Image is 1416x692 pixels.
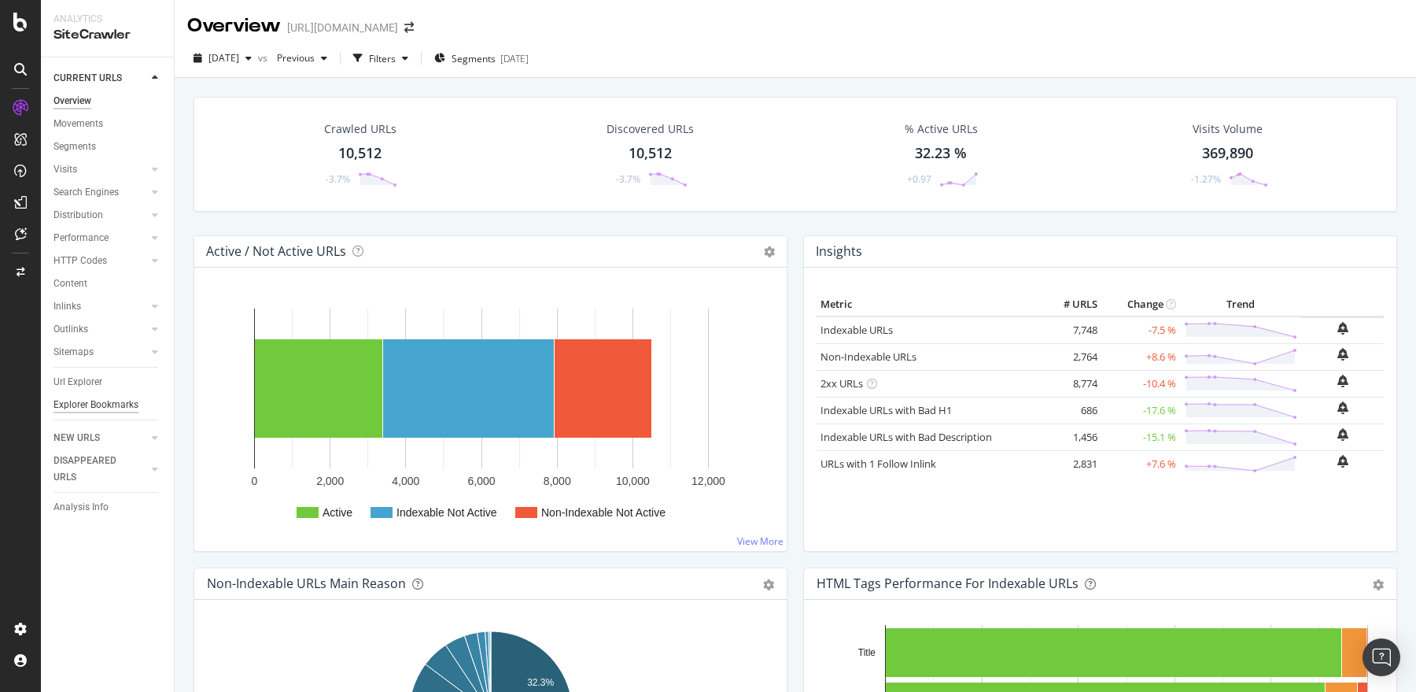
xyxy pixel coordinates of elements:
[53,276,163,292] a: Content
[907,172,931,186] div: +0.97
[1193,121,1263,137] div: Visits Volume
[326,172,350,186] div: -3.7%
[607,121,694,137] div: Discovered URLs
[347,46,415,71] button: Filters
[544,475,571,487] text: 8,000
[1038,343,1101,370] td: 2,764
[53,430,100,446] div: NEW URLS
[53,116,163,132] a: Movements
[53,184,119,201] div: Search Engines
[816,241,862,262] h4: Insights
[369,52,396,65] div: Filters
[820,350,916,364] a: Non-Indexable URLs
[1191,172,1221,186] div: -1.27%
[271,46,334,71] button: Previous
[187,13,281,39] div: Overview
[316,475,344,487] text: 2,000
[1038,397,1101,424] td: 686
[53,344,94,361] div: Sitemaps
[1101,450,1180,477] td: +7.6 %
[452,52,496,65] span: Segments
[53,276,87,292] div: Content
[541,506,666,519] text: Non-Indexable Not Active
[1337,402,1348,414] div: bell-plus
[53,207,103,224] div: Distribution
[53,93,91,109] div: Overview
[691,475,725,487] text: 12,000
[207,575,406,591] div: Non-Indexable URLs Main Reason
[404,22,414,33] div: arrow-right-arrow-left
[53,116,103,132] div: Movements
[53,298,147,315] a: Inlinks
[53,93,163,109] a: Overview
[53,499,163,516] a: Analysis Info
[737,535,784,548] a: View More
[53,374,163,390] a: Url Explorer
[53,161,77,178] div: Visits
[500,52,529,65] div: [DATE]
[817,293,1038,316] th: Metric
[467,475,495,487] text: 6,000
[820,403,952,417] a: Indexable URLs with Bad H1
[53,298,81,315] div: Inlinks
[53,397,163,413] a: Explorer Bookmarks
[396,506,497,519] text: Indexable Not Active
[53,139,96,155] div: Segments
[1337,455,1348,468] div: bell-plus
[53,321,88,338] div: Outlinks
[1337,428,1348,441] div: bell-plus
[53,499,109,516] div: Analysis Info
[820,457,936,471] a: URLs with 1 Follow Inlink
[1363,638,1400,676] div: Open Intercom Messenger
[1038,293,1101,316] th: # URLS
[858,647,876,658] text: Title
[187,46,258,71] button: [DATE]
[53,453,147,486] a: DISAPPEARED URLS
[1101,293,1180,316] th: Change
[1038,316,1101,344] td: 7,748
[207,293,775,538] svg: A chart.
[53,453,133,486] div: DISAPPEARED URLS
[428,46,535,71] button: Segments[DATE]
[53,253,107,269] div: HTTP Codes
[817,575,1079,591] div: HTML Tags Performance for Indexable URLs
[287,20,398,35] div: [URL][DOMAIN_NAME]
[53,230,147,246] a: Performance
[1202,143,1253,164] div: 369,890
[323,506,352,519] text: Active
[1337,322,1348,335] div: bell-plus
[1337,375,1348,387] div: bell-plus
[53,184,147,201] a: Search Engines
[820,430,992,444] a: Indexable URLs with Bad Description
[53,397,138,413] div: Explorer Bookmarks
[1101,316,1180,344] td: -7.5 %
[53,139,163,155] a: Segments
[1101,370,1180,397] td: -10.4 %
[324,121,396,137] div: Crawled URLs
[1180,293,1301,316] th: Trend
[53,253,147,269] a: HTTP Codes
[905,121,978,137] div: % Active URLs
[1038,424,1101,450] td: 1,456
[527,677,554,688] text: 32.3%
[1038,450,1101,477] td: 2,831
[820,323,893,337] a: Indexable URLs
[1101,424,1180,450] td: -15.1 %
[616,172,640,186] div: -3.7%
[53,207,147,224] a: Distribution
[392,475,419,487] text: 4,000
[764,246,775,257] i: Options
[1038,370,1101,397] td: 8,774
[616,475,650,487] text: 10,000
[208,51,239,65] span: 2025 Aug. 27th
[915,143,967,164] div: 32.23 %
[53,230,109,246] div: Performance
[53,13,161,26] div: Analytics
[763,579,774,590] div: gear
[53,26,161,44] div: SiteCrawler
[1337,348,1348,361] div: bell-plus
[53,344,147,361] a: Sitemaps
[258,51,271,65] span: vs
[629,143,672,164] div: 10,512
